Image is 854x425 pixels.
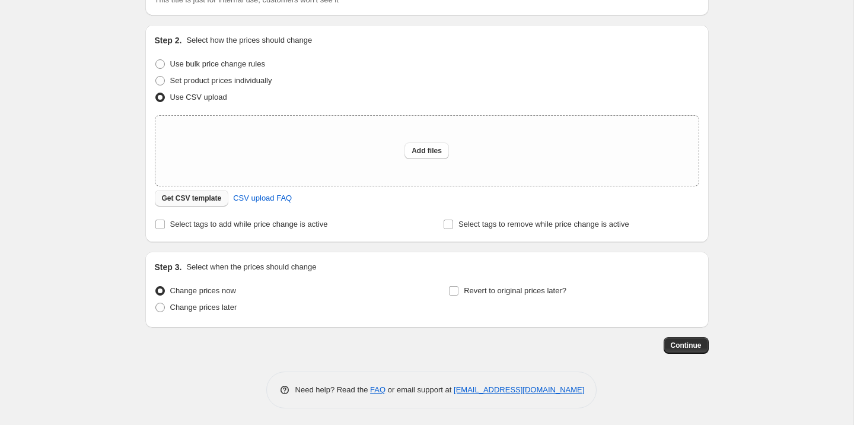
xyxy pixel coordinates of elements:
span: Continue [671,341,702,350]
span: Use CSV upload [170,93,227,102]
span: Select tags to add while price change is active [170,220,328,229]
span: Need help? Read the [295,385,371,394]
a: FAQ [370,385,385,394]
button: Add files [404,142,449,159]
a: CSV upload FAQ [226,189,299,208]
span: Get CSV template [162,194,222,203]
a: [EMAIL_ADDRESS][DOMAIN_NAME] [454,385,584,394]
p: Select how the prices should change [186,34,312,46]
span: Change prices later [170,303,237,312]
span: Revert to original prices later? [464,286,566,295]
span: Change prices now [170,286,236,295]
span: Set product prices individually [170,76,272,85]
h2: Step 2. [155,34,182,46]
span: or email support at [385,385,454,394]
button: Continue [664,337,709,354]
span: Add files [412,146,442,156]
p: Select when the prices should change [186,261,316,273]
span: CSV upload FAQ [233,192,292,204]
span: Use bulk price change rules [170,59,265,68]
h2: Step 3. [155,261,182,273]
span: Select tags to remove while price change is active [458,220,629,229]
button: Get CSV template [155,190,229,207]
